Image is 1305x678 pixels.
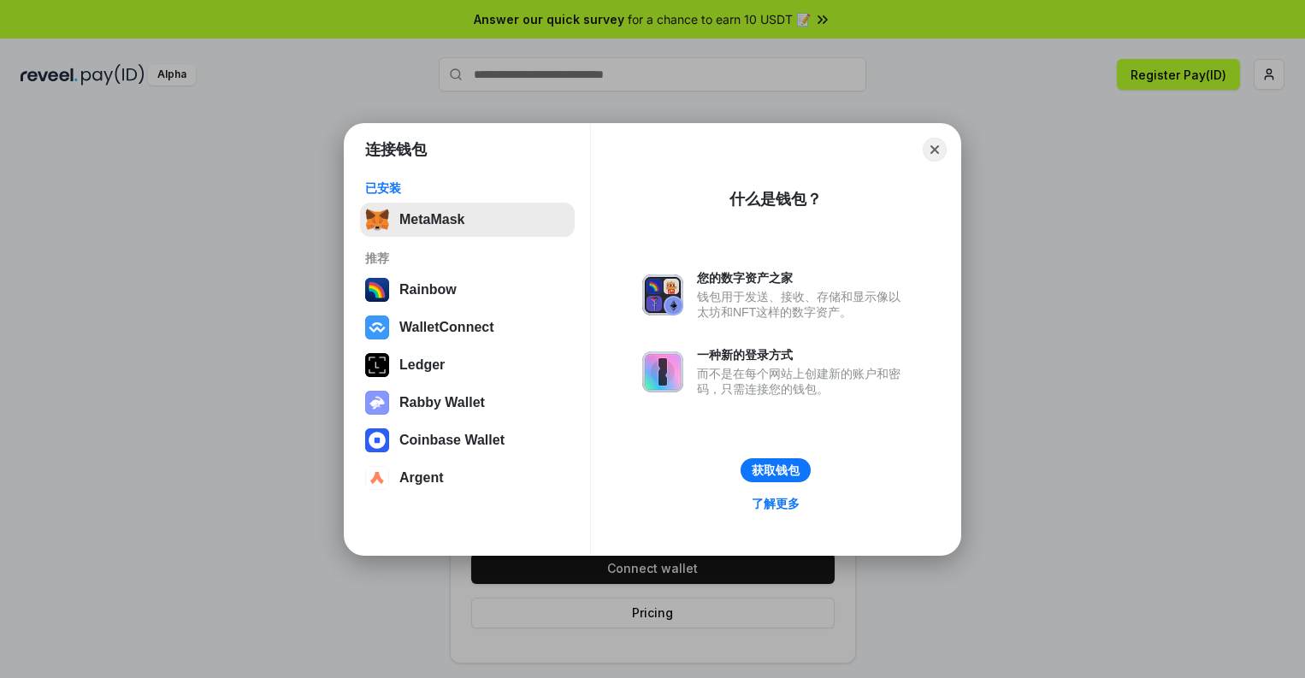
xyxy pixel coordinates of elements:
img: svg+xml,%3Csvg%20fill%3D%22none%22%20height%3D%2233%22%20viewBox%3D%220%200%2035%2033%22%20width%... [365,208,389,232]
button: 获取钱包 [741,458,811,482]
div: WalletConnect [399,320,494,335]
div: 而不是在每个网站上创建新的账户和密码，只需连接您的钱包。 [697,366,909,397]
button: Ledger [360,348,575,382]
button: Argent [360,461,575,495]
img: svg+xml,%3Csvg%20xmlns%3D%22http%3A%2F%2Fwww.w3.org%2F2000%2Fsvg%22%20fill%3D%22none%22%20viewBox... [365,391,389,415]
div: 什么是钱包？ [729,189,822,209]
img: svg+xml,%3Csvg%20width%3D%2228%22%20height%3D%2228%22%20viewBox%3D%220%200%2028%2028%22%20fill%3D... [365,315,389,339]
img: svg+xml,%3Csvg%20width%3D%22120%22%20height%3D%22120%22%20viewBox%3D%220%200%20120%20120%22%20fil... [365,278,389,302]
div: Rabby Wallet [399,395,485,410]
div: Argent [399,470,444,486]
div: Rainbow [399,282,457,298]
button: MetaMask [360,203,575,237]
img: svg+xml,%3Csvg%20xmlns%3D%22http%3A%2F%2Fwww.w3.org%2F2000%2Fsvg%22%20width%3D%2228%22%20height%3... [365,353,389,377]
h1: 连接钱包 [365,139,427,160]
div: MetaMask [399,212,464,227]
img: svg+xml,%3Csvg%20width%3D%2228%22%20height%3D%2228%22%20viewBox%3D%220%200%2028%2028%22%20fill%3D... [365,466,389,490]
button: Rainbow [360,273,575,307]
div: 已安装 [365,180,570,196]
div: Ledger [399,357,445,373]
button: WalletConnect [360,310,575,345]
div: 钱包用于发送、接收、存储和显示像以太坊和NFT这样的数字资产。 [697,289,909,320]
button: Rabby Wallet [360,386,575,420]
div: 获取钱包 [752,463,800,478]
a: 了解更多 [741,492,810,515]
img: svg+xml,%3Csvg%20xmlns%3D%22http%3A%2F%2Fwww.w3.org%2F2000%2Fsvg%22%20fill%3D%22none%22%20viewBox... [642,274,683,315]
div: 了解更多 [752,496,800,511]
button: Close [923,138,947,162]
button: Coinbase Wallet [360,423,575,457]
div: 推荐 [365,251,570,266]
img: svg+xml,%3Csvg%20xmlns%3D%22http%3A%2F%2Fwww.w3.org%2F2000%2Fsvg%22%20fill%3D%22none%22%20viewBox... [642,351,683,392]
div: 一种新的登录方式 [697,347,909,363]
div: Coinbase Wallet [399,433,505,448]
div: 您的数字资产之家 [697,270,909,286]
img: svg+xml,%3Csvg%20width%3D%2228%22%20height%3D%2228%22%20viewBox%3D%220%200%2028%2028%22%20fill%3D... [365,428,389,452]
